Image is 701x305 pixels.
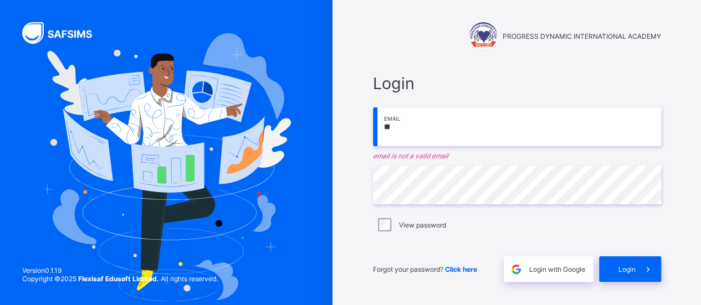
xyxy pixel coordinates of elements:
[399,221,446,229] label: View password
[445,265,477,273] a: Click here
[618,265,636,273] span: Login
[373,265,477,273] span: Forgot your password?
[78,275,159,283] strong: Flexisaf Edusoft Limited.
[22,266,218,275] span: Version 0.1.19
[510,263,523,276] img: google.396cfc9801f0270233282035f929180a.svg
[503,32,661,40] span: PROGRESS DYNAMIC INTERNATIONAL ACADEMY
[529,265,585,273] span: Login with Google
[373,152,661,160] em: email is not a valid email
[22,275,218,283] span: Copyright © 2025 All rights reserved.
[42,33,290,301] img: Hero Image
[373,74,661,93] span: Login
[22,22,105,44] img: SAFSIMS Logo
